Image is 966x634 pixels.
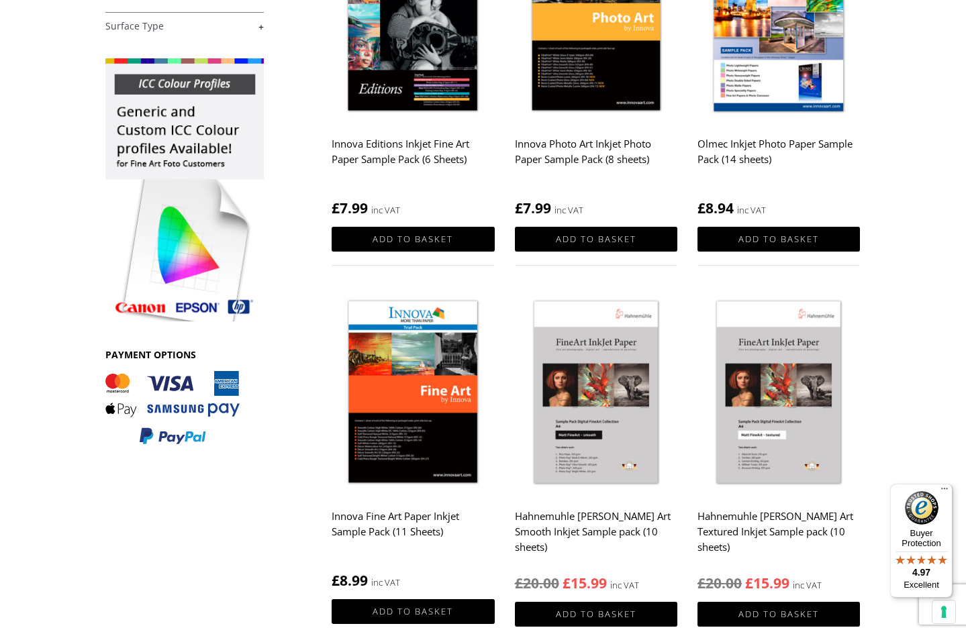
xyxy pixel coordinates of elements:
bdi: 15.99 [745,574,789,592]
bdi: 7.99 [332,199,368,217]
h4: Surface Type [105,12,264,39]
strong: inc VAT [371,575,400,590]
a: Add to basket: “Innova Fine Art Paper Inkjet Sample Pack (11 Sheets)” [332,599,494,624]
img: promo [105,58,264,321]
h2: Innova Editions Inkjet Fine Art Paper Sample Pack (6 Sheets) [332,131,494,185]
img: Hahnemuhle Matt Fine Art Textured Inkjet Sample pack (10 sheets) [697,292,860,495]
span: £ [697,574,706,592]
strong: inc VAT [793,578,822,593]
bdi: 8.94 [697,199,734,217]
bdi: 20.00 [515,574,559,592]
span: £ [332,199,340,217]
strong: inc VAT [554,203,583,218]
a: Hahnemuhle [PERSON_NAME] Art Smooth Inkjet Sample pack (10 sheets) inc VAT [515,292,677,593]
span: £ [563,574,571,592]
img: Trusted Shops Trustmark [905,491,938,525]
h2: Olmec Inkjet Photo Paper Sample Pack (14 sheets) [697,131,860,185]
bdi: 20.00 [697,574,742,592]
img: Hahnemuhle Matt Fine Art Smooth Inkjet Sample pack (10 sheets) [515,292,677,495]
span: £ [515,199,523,217]
strong: inc VAT [371,203,400,218]
bdi: 15.99 [563,574,607,592]
h3: PAYMENT OPTIONS [105,348,264,361]
h2: Hahnemuhle [PERSON_NAME] Art Smooth Inkjet Sample pack (10 sheets) [515,504,677,560]
h2: Innova Fine Art Paper Inkjet Sample Pack (11 Sheets) [332,504,494,558]
p: Excellent [890,580,953,590]
h2: Innova Photo Art Inkjet Photo Paper Sample Pack (8 sheets) [515,131,677,185]
span: £ [515,574,523,592]
bdi: 7.99 [515,199,551,217]
strong: inc VAT [737,203,766,218]
a: Add to basket: “Hahnemuhle Matt Fine Art Textured Inkjet Sample pack (10 sheets)” [697,602,860,627]
span: £ [697,199,706,217]
a: Innova Fine Art Paper Inkjet Sample Pack (11 Sheets) £8.99 inc VAT [332,292,494,590]
img: PAYMENT OPTIONS [105,371,240,445]
h2: Hahnemuhle [PERSON_NAME] Art Textured Inkjet Sample pack (10 sheets) [697,504,860,560]
a: Add to basket: “Innova Editions Inkjet Fine Art Paper Sample Pack (6 Sheets)” [332,227,494,252]
a: + [105,20,264,33]
span: £ [332,571,340,590]
button: Menu [936,484,953,500]
bdi: 8.99 [332,571,368,590]
a: Add to basket: “Innova Photo Art Inkjet Photo Paper Sample Pack (8 sheets)” [515,227,677,252]
button: Your consent preferences for tracking technologies [932,600,955,623]
strong: inc VAT [610,578,639,593]
span: 4.97 [912,567,930,578]
img: Innova Fine Art Paper Inkjet Sample Pack (11 Sheets) [332,292,494,495]
a: Add to basket: “Hahnemuhle Matt Fine Art Smooth Inkjet Sample pack (10 sheets)” [515,602,677,627]
a: Add to basket: “Olmec Inkjet Photo Paper Sample Pack (14 sheets)” [697,227,860,252]
a: Hahnemuhle [PERSON_NAME] Art Textured Inkjet Sample pack (10 sheets) inc VAT [697,292,860,593]
span: £ [745,574,753,592]
p: Buyer Protection [890,528,953,548]
button: Trusted Shops TrustmarkBuyer Protection4.97Excellent [890,484,953,598]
